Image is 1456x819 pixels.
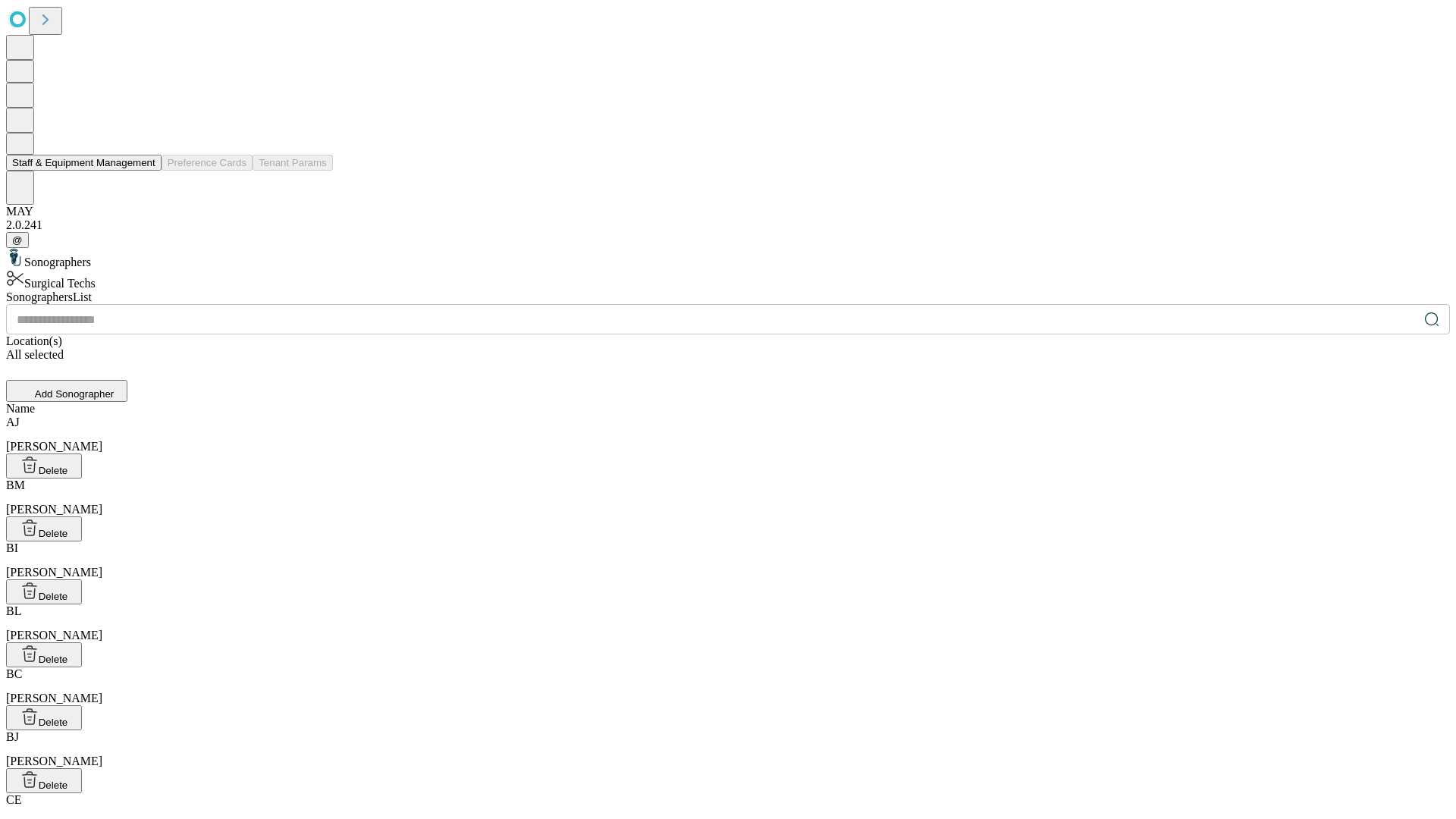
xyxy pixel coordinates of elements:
[39,780,68,791] span: Delete
[6,232,29,248] button: @
[6,730,1450,768] div: [PERSON_NAME]
[6,667,22,680] span: BC
[253,155,333,171] button: Tenant Params
[6,730,19,743] span: BJ
[6,380,127,402] button: Add Sonographer
[6,667,1450,705] div: [PERSON_NAME]
[6,793,21,806] span: CE
[35,388,114,400] span: Add Sonographer
[12,234,23,246] span: @
[6,218,1450,232] div: 2.0.241
[6,604,1450,642] div: [PERSON_NAME]
[6,205,1450,218] div: MAY
[6,416,1450,453] div: [PERSON_NAME]
[6,479,1450,516] div: [PERSON_NAME]
[39,528,68,539] span: Delete
[6,453,82,479] button: Delete
[6,541,18,554] span: BI
[6,269,1450,290] div: Surgical Techs
[162,155,253,171] button: Preference Cards
[6,348,1450,362] div: All selected
[6,479,25,491] span: BM
[6,541,1450,579] div: [PERSON_NAME]
[6,705,82,730] button: Delete
[6,604,21,617] span: BL
[6,642,82,667] button: Delete
[6,248,1450,269] div: Sonographers
[39,465,68,476] span: Delete
[6,155,162,171] button: Staff & Equipment Management
[39,654,68,665] span: Delete
[6,768,82,793] button: Delete
[39,591,68,602] span: Delete
[6,579,82,604] button: Delete
[6,290,1450,304] div: Sonographers List
[6,516,82,541] button: Delete
[6,402,1450,416] div: Name
[6,334,62,347] span: Location(s)
[39,717,68,728] span: Delete
[6,416,20,428] span: AJ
